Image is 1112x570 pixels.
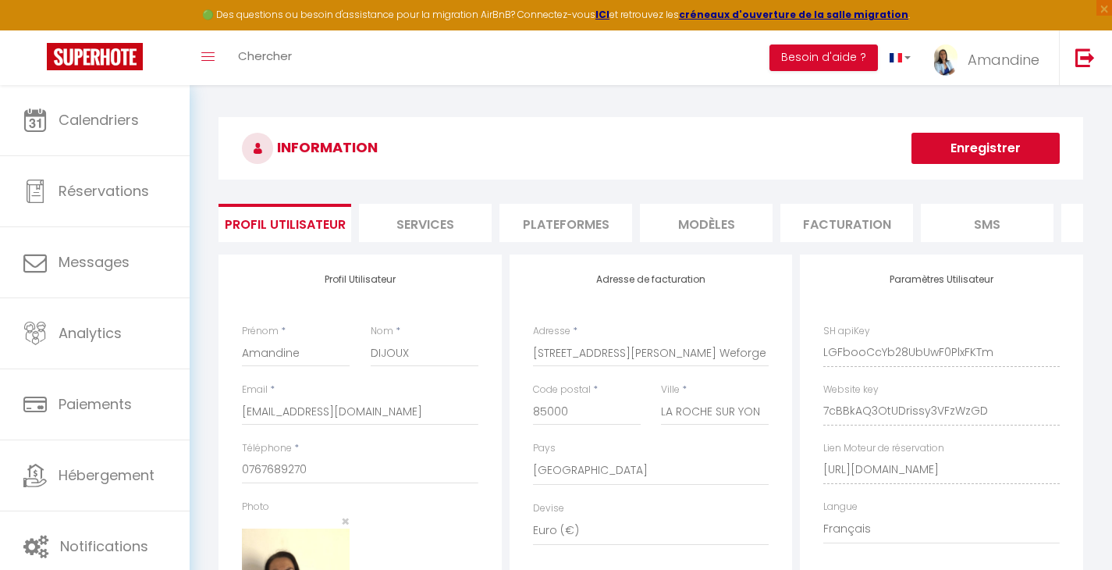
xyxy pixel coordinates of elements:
[823,274,1060,285] h4: Paramètres Utilisateur
[823,383,879,397] label: Website key
[341,515,350,529] button: Close
[238,48,292,64] span: Chercher
[921,204,1053,242] li: SMS
[533,501,564,516] label: Devise
[242,383,268,397] label: Email
[59,394,132,414] span: Paiements
[59,181,149,201] span: Réservations
[12,6,59,53] button: Ouvrir le widget de chat LiveChat
[59,252,130,272] span: Messages
[533,274,769,285] h4: Adresse de facturation
[934,45,957,76] img: ...
[59,323,122,343] span: Analytics
[242,324,279,339] label: Prénom
[60,536,148,556] span: Notifications
[218,117,1083,180] h3: INFORMATION
[242,441,292,456] label: Téléphone
[911,133,1060,164] button: Enregistrer
[769,45,878,71] button: Besoin d'aide ?
[780,204,913,242] li: Facturation
[823,441,944,456] label: Lien Moteur de réservation
[823,500,858,515] label: Langue
[1075,48,1095,67] img: logout
[59,465,155,485] span: Hébergement
[59,110,139,130] span: Calendriers
[595,8,609,21] a: ICI
[226,30,304,85] a: Chercher
[661,383,680,397] label: Ville
[341,511,350,531] span: ×
[242,500,269,515] label: Photo
[968,50,1039,69] span: Amandine
[679,8,908,21] a: créneaux d'ouverture de la salle migration
[359,204,492,242] li: Services
[218,204,351,242] li: Profil Utilisateur
[499,204,632,242] li: Plateformes
[371,324,393,339] label: Nom
[823,324,870,339] label: SH apiKey
[640,204,773,242] li: MODÈLES
[533,383,591,397] label: Code postal
[1046,500,1100,558] iframe: Chat
[533,441,556,456] label: Pays
[47,43,143,70] img: Super Booking
[242,274,478,285] h4: Profil Utilisateur
[922,30,1059,85] a: ... Amandine
[533,324,570,339] label: Adresse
